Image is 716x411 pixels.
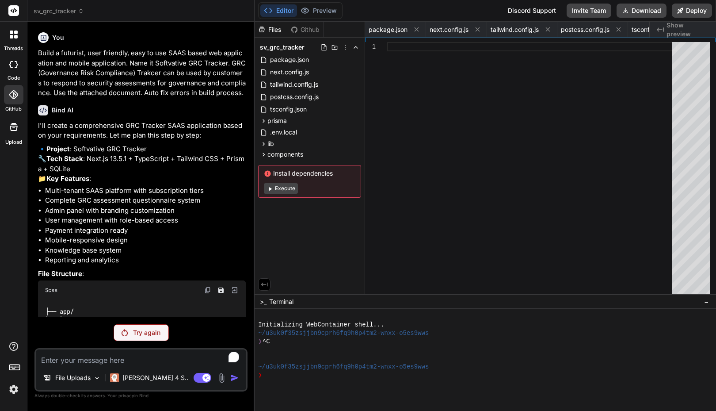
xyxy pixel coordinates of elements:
[45,186,246,196] li: Multi-tenant SAAS platform with subscription tiers
[45,226,246,236] li: Payment integration ready
[45,246,246,256] li: Knowledge base system
[704,297,709,306] span: −
[52,33,64,42] h6: You
[55,373,91,382] p: File Uploads
[204,287,211,294] img: copy
[38,269,246,279] p: :
[269,104,308,115] span: tsconfig.json
[260,43,305,52] span: sv_grc_tracker
[269,92,320,102] span: postcss.config.js
[45,206,246,216] li: Admin panel with branding customization
[45,196,246,206] li: Complete GRC assessment questionnaire system
[110,373,119,382] img: Claude 4 Sonnet
[52,106,73,115] h6: Bind AI
[264,183,298,194] button: Execute
[503,4,561,18] div: Discord Support
[45,255,246,265] li: Reporting and analytics
[8,74,20,82] label: code
[369,25,408,34] span: package.json
[6,382,21,397] img: settings
[45,215,246,226] li: User management with role-based access
[269,79,319,90] span: tailwind.config.js
[5,138,22,146] label: Upload
[269,297,293,306] span: Terminal
[267,139,274,148] span: lib
[122,329,128,336] img: Retry
[46,154,83,163] strong: Tech Stack
[672,4,712,18] button: Deploy
[122,373,188,382] p: [PERSON_NAME] 4 S..
[365,42,376,51] div: 1
[45,287,57,294] span: Scss
[93,374,101,382] img: Pick Models
[258,363,429,371] span: ~/u3uk0f35zsjjbn9cprh6fq9h0p4tm2-wnxx-o5es9wws
[264,169,355,178] span: Install dependencies
[38,269,82,278] strong: File Structure
[666,21,709,38] span: Show preview
[267,150,303,159] span: components
[297,4,340,17] button: Preview
[258,329,429,338] span: ~/u3uk0f35zsjjbn9cprh6fq9h0p4tm2-wnxx-o5es9wws
[133,328,160,337] p: Try again
[258,321,384,329] span: Initializing WebContainer shell...
[46,145,70,153] strong: Project
[34,7,84,15] span: sv_grc_tracker
[38,144,246,184] p: 🔹 : Softvative GRC Tracker 🔧 : Next.js 13.5.1 + TypeScript + Tailwind CSS + Prisma + SQLite 📁 :
[45,235,246,246] li: Mobile-responsive design
[267,116,287,125] span: prisma
[632,25,668,34] span: tsconfig.json
[617,4,666,18] button: Download
[5,105,22,113] label: GitHub
[258,371,263,380] span: ❯
[215,284,227,296] button: Save file
[38,121,246,141] p: I'll create a comprehensive GRC Tracker SAAS application based on your requirements. Let me plan ...
[217,373,227,383] img: attachment
[38,48,246,98] p: Build a futurist, user friendly, easy to use SAAS based web application and mobile application. N...
[269,67,310,77] span: next.config.js
[430,25,468,34] span: next.config.js
[4,45,23,52] label: threads
[263,338,270,346] span: ^C
[255,25,287,34] div: Files
[258,338,263,346] span: ❯
[561,25,609,34] span: postcss.config.js
[230,373,239,382] img: icon
[36,350,246,365] textarea: To enrich screen reader interactions, please activate Accessibility in Grammarly extension settings
[46,174,89,183] strong: Key Features
[702,295,711,309] button: −
[287,25,324,34] div: Github
[491,25,539,34] span: tailwind.config.js
[269,127,298,138] span: .env.local
[260,297,267,306] span: >_
[118,393,134,398] span: privacy
[231,286,239,294] img: Open in Browser
[567,4,611,18] button: Invite Team
[34,392,248,400] p: Always double-check its answers. Your in Bind
[269,54,310,65] span: package.json
[260,4,297,17] button: Editor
